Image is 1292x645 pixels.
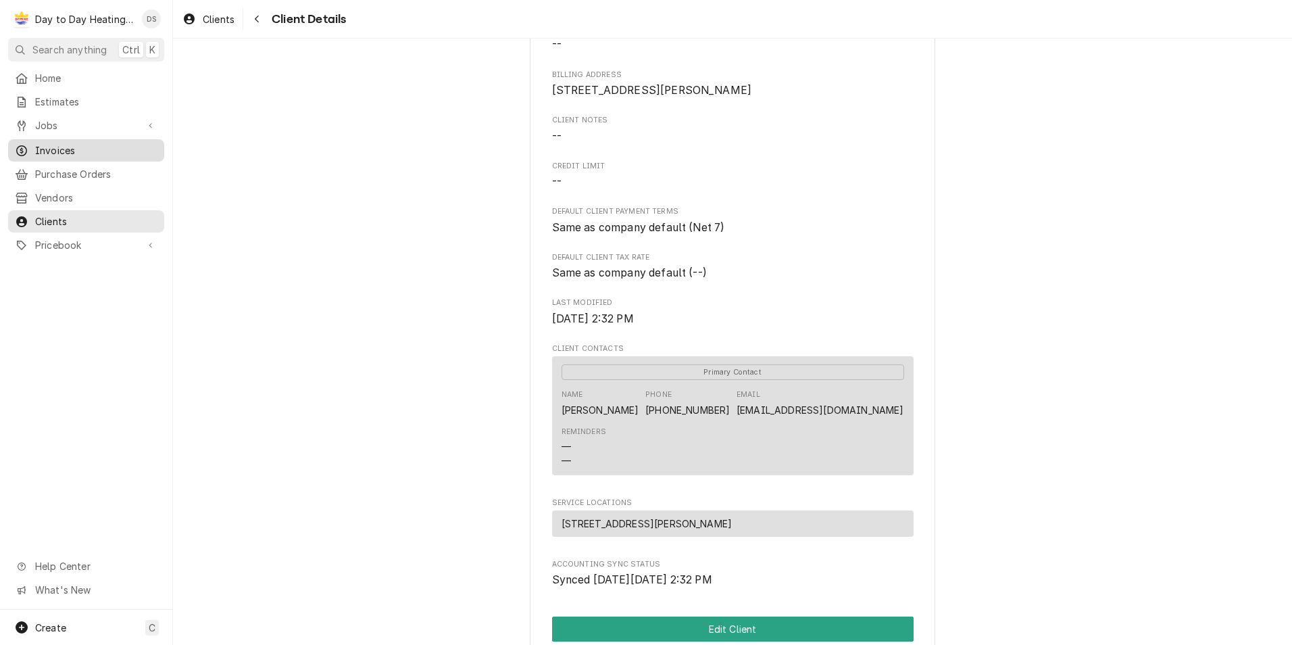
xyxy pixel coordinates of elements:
[35,95,157,109] span: Estimates
[177,8,240,30] a: Clients
[35,167,157,181] span: Purchase Orders
[737,389,760,400] div: Email
[35,12,134,26] div: Day to Day Heating and Cooling
[142,9,161,28] div: David Silvestre's Avatar
[552,498,914,543] div: Service Locations
[552,206,914,235] div: Default Client Payment Terms
[35,559,156,573] span: Help Center
[552,37,914,53] span: Industry Type
[32,43,107,57] span: Search anything
[552,252,914,263] span: Default Client Tax Rate
[12,9,31,28] div: D
[552,70,914,80] span: Billing Address
[552,343,914,481] div: Client Contacts
[552,174,914,190] span: Credit Limit
[552,498,914,508] span: Service Locations
[562,454,571,468] div: —
[8,91,164,113] a: Estimates
[552,617,914,642] button: Edit Client
[268,10,346,28] span: Client Details
[142,9,161,28] div: DS
[8,234,164,256] a: Go to Pricebook
[149,43,155,57] span: K
[552,206,914,217] span: Default Client Payment Terms
[8,187,164,209] a: Vendors
[552,252,914,281] div: Default Client Tax Rate
[35,238,137,252] span: Pricebook
[552,128,914,145] span: Client Notes
[35,622,66,634] span: Create
[8,139,164,162] a: Invoices
[35,191,157,205] span: Vendors
[645,404,730,416] a: [PHONE_NUMBER]
[562,389,639,416] div: Name
[562,427,606,437] div: Reminders
[552,115,914,126] span: Client Notes
[35,118,137,133] span: Jobs
[562,517,732,531] span: [STREET_ADDRESS][PERSON_NAME]
[552,297,914,308] span: Last Modified
[35,71,157,85] span: Home
[552,38,562,51] span: --
[8,210,164,233] a: Clients
[552,115,914,144] div: Client Notes
[203,12,234,26] span: Clients
[552,130,562,143] span: --
[35,583,156,597] span: What's New
[552,297,914,327] div: Last Modified
[552,559,914,588] div: Accounting Sync Status
[552,617,914,642] div: Button Group Row
[8,163,164,185] a: Purchase Orders
[552,161,914,190] div: Credit Limit
[552,161,914,172] span: Credit Limit
[552,356,914,475] div: Contact
[645,389,730,416] div: Phone
[552,311,914,327] span: Last Modified
[552,70,914,99] div: Billing Address
[552,82,914,99] span: Billing Address
[552,312,634,325] span: [DATE] 2:32 PM
[552,510,914,542] div: Service Locations List
[552,573,712,586] span: Synced [DATE][DATE] 2:32 PM
[562,364,904,380] div: Primary
[552,175,562,188] span: --
[737,389,903,416] div: Email
[8,114,164,137] a: Go to Jobs
[552,572,914,588] span: Accounting Sync Status
[562,389,583,400] div: Name
[8,67,164,89] a: Home
[8,38,164,62] button: Search anythingCtrlK
[645,389,672,400] div: Phone
[552,343,914,354] span: Client Contacts
[552,84,752,97] span: [STREET_ADDRESS][PERSON_NAME]
[562,439,571,454] div: —
[562,427,606,468] div: Reminders
[35,143,157,158] span: Invoices
[149,621,155,635] span: C
[552,265,914,281] span: Default Client Tax Rate
[8,555,164,577] a: Go to Help Center
[737,404,903,416] a: [EMAIL_ADDRESS][DOMAIN_NAME]
[246,8,268,30] button: Navigate back
[35,214,157,229] span: Clients
[12,9,31,28] div: Day to Day Heating and Cooling's Avatar
[552,356,914,481] div: Client Contacts List
[122,43,140,57] span: Ctrl
[552,220,914,236] span: Default Client Payment Terms
[552,559,914,570] span: Accounting Sync Status
[552,266,707,279] span: Same as company default (--)
[552,221,725,234] span: Same as company default (Net 7)
[8,579,164,601] a: Go to What's New
[562,403,639,417] div: [PERSON_NAME]
[552,510,914,537] div: Service Location
[562,364,904,380] span: Primary Contact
